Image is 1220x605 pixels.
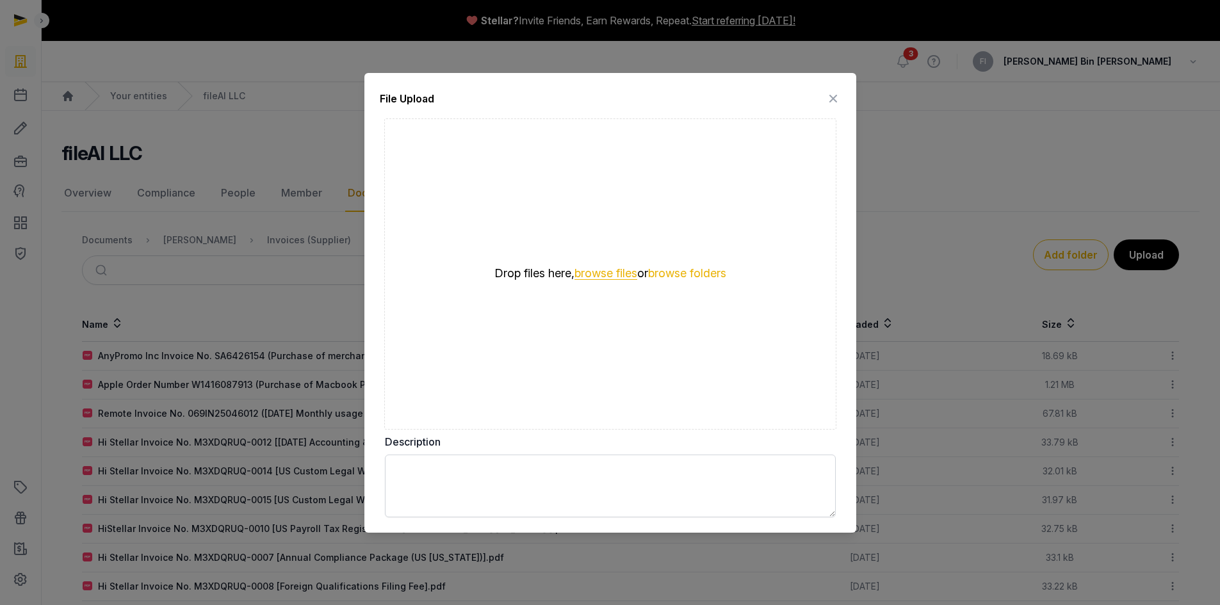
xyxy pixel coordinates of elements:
iframe: Chat Widget [989,456,1220,605]
div: Uppy Dashboard [380,114,841,434]
button: browse folders [648,268,726,279]
div: Drop files here, or [457,266,764,281]
label: Description [385,434,836,449]
button: browse files [574,268,637,280]
div: File Upload [380,91,434,106]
